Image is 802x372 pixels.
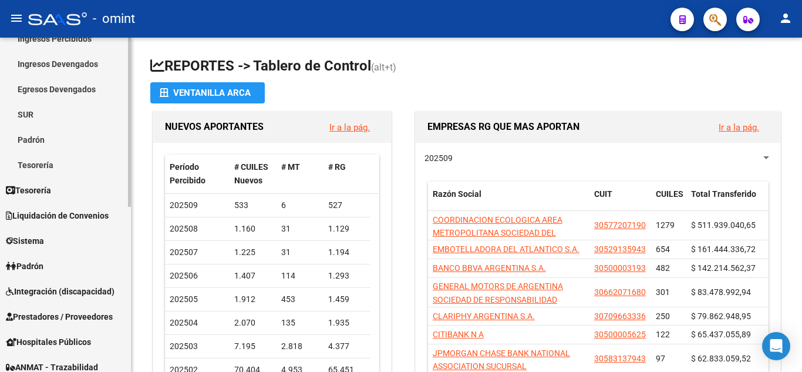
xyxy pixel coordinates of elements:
[594,220,646,230] span: 30577207190
[428,182,589,220] datatable-header-cell: Razón Social
[281,246,319,259] div: 31
[234,246,272,259] div: 1.225
[691,311,751,321] span: $ 79.862.948,95
[170,271,198,280] span: 202506
[6,260,43,273] span: Padrón
[6,234,44,247] span: Sistema
[281,316,319,330] div: 135
[234,293,272,306] div: 1.912
[328,269,366,283] div: 1.293
[170,247,198,257] span: 202507
[691,330,751,339] span: $ 65.437.055,89
[234,162,268,185] span: # CUILES Nuevos
[709,116,769,138] button: Ir a la pág.
[656,220,675,230] span: 1279
[93,6,135,32] span: - omint
[165,121,264,132] span: NUEVOS APORTANTES
[691,354,751,363] span: $ 62.833.059,52
[594,189,612,199] span: CUIT
[234,340,272,353] div: 7.195
[281,293,319,306] div: 453
[170,224,198,233] span: 202508
[594,244,646,254] span: 30529135943
[234,222,272,236] div: 1.160
[234,316,272,330] div: 2.070
[779,11,793,25] mat-icon: person
[277,155,324,193] datatable-header-cell: # MT
[328,222,366,236] div: 1.129
[281,340,319,353] div: 2.818
[594,287,646,297] span: 30662071680
[328,316,366,330] div: 1.935
[170,200,198,210] span: 202509
[328,293,366,306] div: 1.459
[160,82,255,103] div: Ventanilla ARCA
[281,222,319,236] div: 31
[433,244,579,254] span: EMBOTELLADORA DEL ATLANTICO S.A.
[6,285,114,298] span: Integración (discapacidad)
[328,162,346,172] span: # RG
[691,244,756,254] span: $ 161.444.336,72
[9,11,23,25] mat-icon: menu
[170,341,198,351] span: 202503
[686,182,769,220] datatable-header-cell: Total Transferido
[656,330,670,339] span: 122
[427,121,579,132] span: EMPRESAS RG QUE MAS APORTAN
[371,62,396,73] span: (alt+t)
[170,318,198,327] span: 202504
[433,281,563,318] span: GENERAL MOTORS DE ARGENTINA SOCIEDAD DE RESPONSABILIDAD LIMITADA
[691,287,751,297] span: $ 83.478.992,94
[691,220,756,230] span: $ 511.939.040,65
[424,153,453,163] span: 202509
[594,330,646,339] span: 30500005625
[230,155,277,193] datatable-header-cell: # CUILES Nuevos
[234,199,272,212] div: 533
[165,155,230,193] datatable-header-cell: Período Percibido
[281,269,319,283] div: 114
[328,340,366,353] div: 4.377
[281,199,319,212] div: 6
[6,184,51,197] span: Tesorería
[320,116,379,138] button: Ir a la pág.
[719,122,759,133] a: Ir a la pág.
[170,162,205,185] span: Período Percibido
[234,269,272,283] div: 1.407
[691,263,756,273] span: $ 142.214.562,37
[594,263,646,273] span: 30500003193
[170,294,198,304] span: 202505
[656,189,683,199] span: CUILES
[150,82,265,103] button: Ventanilla ARCA
[656,287,670,297] span: 301
[656,354,665,363] span: 97
[281,162,300,172] span: # MT
[433,311,535,321] span: CLARIPHY ARGENTINA S.A.
[594,311,646,321] span: 30709663336
[6,209,109,222] span: Liquidación de Convenios
[656,263,670,273] span: 482
[433,189,481,199] span: Razón Social
[328,199,366,212] div: 527
[762,332,790,360] div: Open Intercom Messenger
[433,330,484,339] span: CITIBANK N A
[6,336,91,348] span: Hospitales Públicos
[594,354,646,363] span: 30583137943
[6,310,113,323] span: Prestadores / Proveedores
[328,246,366,259] div: 1.194
[329,122,370,133] a: Ir a la pág.
[691,189,756,199] span: Total Transferido
[589,182,651,220] datatable-header-cell: CUIT
[656,311,670,321] span: 250
[433,263,546,273] span: BANCO BBVA ARGENTINA S.A.
[651,182,686,220] datatable-header-cell: CUILES
[150,56,783,77] h1: REPORTES -> Tablero de Control
[433,215,562,252] span: COORDINACION ECOLOGICA AREA METROPOLITANA SOCIEDAD DEL ESTADO
[324,155,370,193] datatable-header-cell: # RG
[656,244,670,254] span: 654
